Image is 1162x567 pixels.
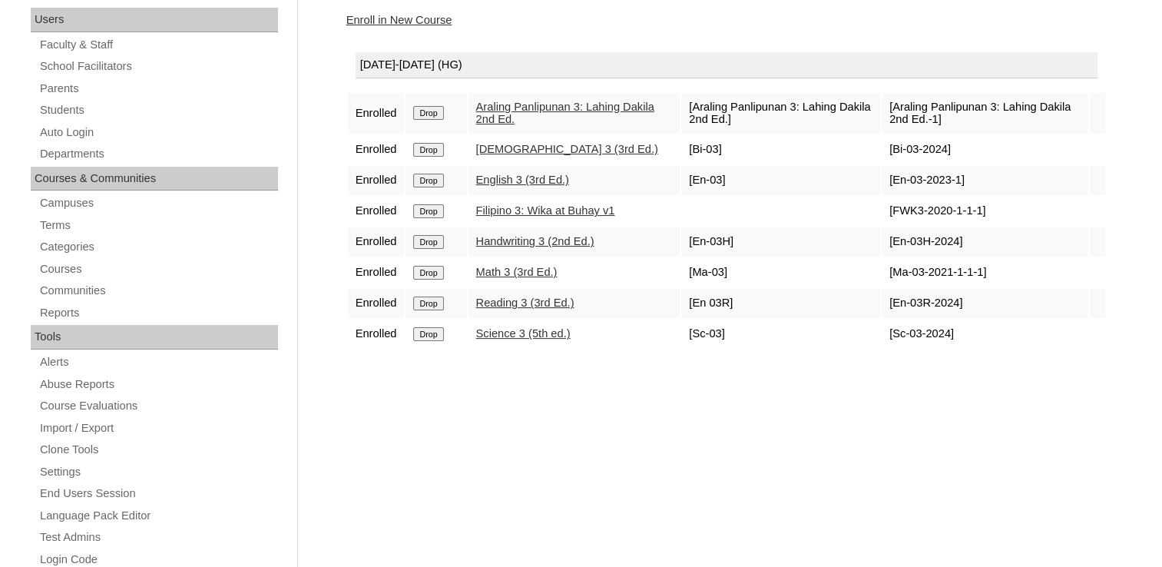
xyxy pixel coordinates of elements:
[348,135,405,164] td: Enrolled
[38,144,278,164] a: Departments
[348,93,405,134] td: Enrolled
[346,14,452,26] a: Enroll in New Course
[38,194,278,213] a: Campuses
[31,325,278,350] div: Tools
[476,101,654,126] a: Araling Panlipunan 3: Lahing Dakila 2nd Ed.
[38,396,278,416] a: Course Evaluations
[348,289,405,318] td: Enrolled
[38,528,278,547] a: Test Admins
[681,227,880,257] td: [En-03H]
[413,204,443,218] input: Drop
[38,35,278,55] a: Faculty & Staff
[38,216,278,235] a: Terms
[413,106,443,120] input: Drop
[681,289,880,318] td: [En 03R]
[681,258,880,287] td: [Ma-03]
[413,174,443,187] input: Drop
[38,484,278,503] a: End Users Session
[38,57,278,76] a: School Facilitators
[38,419,278,438] a: Import / Export
[38,353,278,372] a: Alerts
[681,320,880,349] td: [Sc-03]
[882,289,1088,318] td: [En-03R-2024]
[681,166,880,195] td: [En-03]
[38,79,278,98] a: Parents
[38,506,278,526] a: Language Pack Editor
[476,266,558,278] a: Math 3 (3rd Ed.)
[38,463,278,482] a: Settings
[413,143,443,157] input: Drop
[356,52,1097,78] div: [DATE]-[DATE] (HG)
[38,440,278,459] a: Clone Tools
[476,327,571,340] a: Science 3 (5th ed.)
[681,93,880,134] td: [Araling Panlipunan 3: Lahing Dakila 2nd Ed.]
[882,166,1088,195] td: [En-03-2023-1]
[476,174,569,186] a: English 3 (3rd Ed.)
[413,327,443,341] input: Drop
[38,281,278,300] a: Communities
[882,227,1088,257] td: [En-03H-2024]
[348,258,405,287] td: Enrolled
[476,204,615,217] a: Filipino 3: Wika at Buhay v1
[413,235,443,249] input: Drop
[348,197,405,226] td: Enrolled
[38,303,278,323] a: Reports
[348,320,405,349] td: Enrolled
[38,375,278,394] a: Abuse Reports
[476,297,574,309] a: Reading 3 (3rd Ed.)
[38,123,278,142] a: Auto Login
[348,166,405,195] td: Enrolled
[413,297,443,310] input: Drop
[882,258,1088,287] td: [Ma-03-2021-1-1-1]
[38,237,278,257] a: Categories
[681,135,880,164] td: [Bi-03]
[476,235,594,247] a: Handwriting 3 (2nd Ed.)
[882,197,1088,226] td: [FWK3-2020-1-1-1]
[38,260,278,279] a: Courses
[31,8,278,32] div: Users
[348,227,405,257] td: Enrolled
[476,143,658,155] a: [DEMOGRAPHIC_DATA] 3 (3rd Ed.)
[38,101,278,120] a: Students
[882,320,1088,349] td: [Sc-03-2024]
[413,266,443,280] input: Drop
[31,167,278,191] div: Courses & Communities
[882,93,1088,134] td: [Araling Panlipunan 3: Lahing Dakila 2nd Ed.-1]
[882,135,1088,164] td: [Bi-03-2024]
